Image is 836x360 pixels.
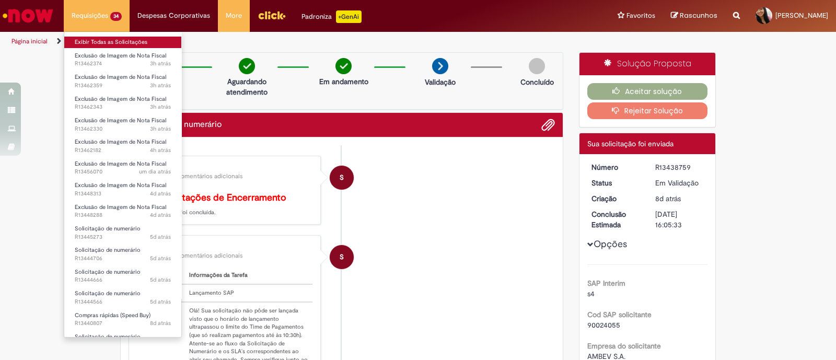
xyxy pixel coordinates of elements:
[75,82,171,90] span: R13462359
[150,82,171,89] time: 29/08/2025 13:18:57
[584,178,648,188] dt: Status
[520,77,554,87] p: Concluído
[138,164,312,170] div: Sistema
[110,12,122,21] span: 34
[75,311,150,319] span: Compras rápidas (Speed Buy)
[584,193,648,204] dt: Criação
[150,103,171,111] time: 29/08/2025 13:15:59
[75,254,171,263] span: R13444706
[239,58,255,74] img: check-circle-green.png
[75,246,141,254] span: Solicitação de numerário
[75,225,141,233] span: Solicitação de numerário
[64,310,181,329] a: Aberto R13440807 : Compras rápidas (Speed Buy)
[138,243,312,250] div: Sistema
[64,72,181,91] a: Aberto R13462359 : Exclusão de Imagem de Nota Fiscal
[75,203,166,211] span: Exclusão de Imagem de Nota Fiscal
[671,11,717,21] a: Rascunhos
[139,168,171,176] span: um dia atrás
[75,181,166,189] span: Exclusão de Imagem de Nota Fiscal
[64,245,181,264] a: Aberto R13444706 : Solicitação de numerário
[579,53,716,75] div: Solução Proposta
[75,146,171,155] span: R13462182
[75,268,141,276] span: Solicitação de numerário
[138,193,312,217] p: Sua solicitação foi concluída.
[1,5,55,26] img: ServiceNow
[8,32,550,51] ul: Trilhas de página
[584,162,648,172] dt: Número
[655,178,704,188] div: Em Validação
[340,165,344,190] span: S
[587,83,708,100] button: Aceitar solução
[336,10,362,23] p: +GenAi
[541,118,555,132] button: Adicionar anexos
[72,10,108,21] span: Requisições
[75,276,171,284] span: R13444666
[150,82,171,89] span: 3h atrás
[64,136,181,156] a: Aberto R13462182 : Exclusão de Imagem de Nota Fiscal
[587,320,620,330] span: 90024055
[655,162,704,172] div: R13438759
[150,125,171,133] span: 3h atrás
[301,10,362,23] div: Padroniza
[150,190,171,198] time: 26/08/2025 13:24:06
[137,10,210,21] span: Despesas Corporativas
[150,254,171,262] time: 25/08/2025 14:44:44
[176,172,243,181] small: Comentários adicionais
[529,58,545,74] img: img-circle-grey.png
[64,31,182,338] ul: Requisições
[150,60,171,67] span: 3h atrás
[330,166,354,190] div: System
[64,180,181,199] a: Aberto R13448313 : Exclusão de Imagem de Nota Fiscal
[75,73,166,81] span: Exclusão de Imagem de Nota Fiscal
[226,10,242,21] span: More
[75,103,171,111] span: R13462343
[150,319,171,327] span: 8d atrás
[680,10,717,20] span: Rascunhos
[150,190,171,198] span: 4d atrás
[64,288,181,307] a: Aberto R13444566 : Solicitação de numerário
[64,115,181,134] a: Aberto R13462330 : Exclusão de Imagem de Nota Fiscal
[75,298,171,306] span: R13444566
[150,125,171,133] time: 29/08/2025 13:13:29
[75,211,171,219] span: R13448288
[75,289,141,297] span: Solicitação de numerário
[150,211,171,219] span: 4d atrás
[319,76,368,87] p: Em andamento
[150,319,171,327] time: 22/08/2025 16:26:20
[222,76,272,97] p: Aguardando atendimento
[587,139,674,148] span: Sua solicitação foi enviada
[165,192,286,204] b: Anotações de Encerramento
[185,267,312,284] th: Informações da Tarefa
[655,209,704,230] div: [DATE] 16:05:33
[75,333,141,341] span: Solicitação de numerário
[150,233,171,241] span: 5d atrás
[75,117,166,124] span: Exclusão de Imagem de Nota Fiscal
[775,11,828,20] span: [PERSON_NAME]
[75,125,171,133] span: R13462330
[64,94,181,113] a: Aberto R13462343 : Exclusão de Imagem de Nota Fiscal
[64,331,181,351] a: Aberto R13439681 : Solicitação de numerário
[64,37,181,48] a: Exibir Todas as Solicitações
[655,193,704,204] div: 22/08/2025 09:40:11
[655,194,681,203] span: 8d atrás
[432,58,448,74] img: arrow-next.png
[584,209,648,230] dt: Conclusão Estimada
[64,223,181,242] a: Aberto R13445273 : Solicitação de numerário
[75,138,166,146] span: Exclusão de Imagem de Nota Fiscal
[587,341,661,351] b: Empresa do solicitante
[150,211,171,219] time: 26/08/2025 13:17:37
[11,37,48,45] a: Página inicial
[150,298,171,306] span: 5d atrás
[64,158,181,178] a: Aberto R13456070 : Exclusão de Imagem de Nota Fiscal
[626,10,655,21] span: Favoritos
[75,233,171,241] span: R13445273
[75,95,166,103] span: Exclusão de Imagem de Nota Fiscal
[587,102,708,119] button: Rejeitar Solução
[75,168,171,176] span: R13456070
[587,278,625,288] b: SAP Interim
[176,251,243,260] small: Comentários adicionais
[150,146,171,154] time: 29/08/2025 12:28:06
[330,245,354,269] div: System
[655,194,681,203] time: 22/08/2025 09:40:11
[150,298,171,306] time: 25/08/2025 14:27:13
